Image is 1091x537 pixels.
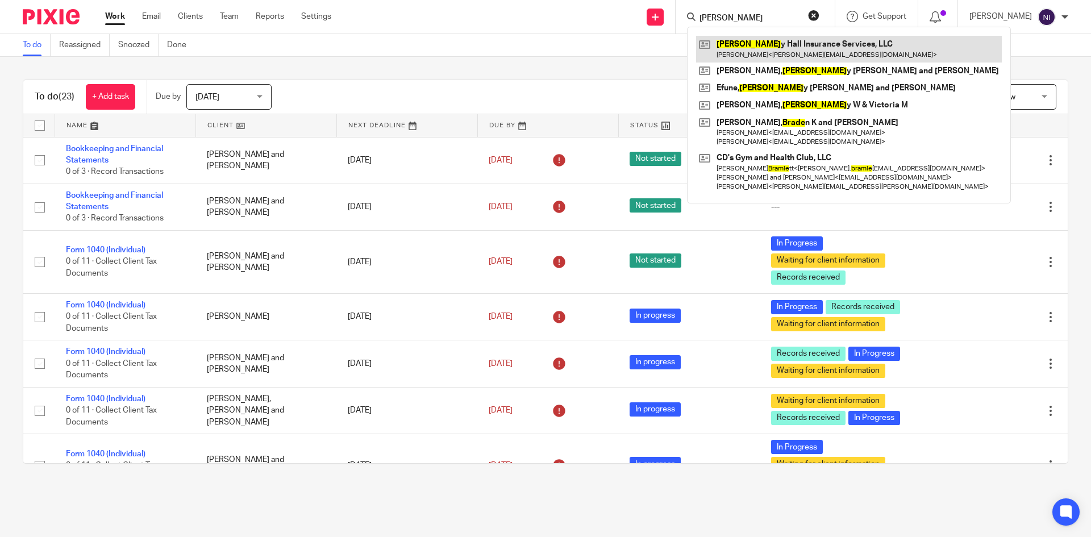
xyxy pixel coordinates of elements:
[771,440,823,454] span: In Progress
[35,91,74,103] h1: To do
[771,347,846,361] span: Records received
[489,360,513,368] span: [DATE]
[220,11,239,22] a: Team
[489,258,513,266] span: [DATE]
[23,9,80,24] img: Pixie
[195,387,336,434] td: [PERSON_NAME], [PERSON_NAME] and [PERSON_NAME]
[336,434,477,497] td: [DATE]
[630,402,681,417] span: In progress
[489,313,513,320] span: [DATE]
[86,84,135,110] a: + Add task
[630,198,681,213] span: Not started
[142,11,161,22] a: Email
[66,258,157,278] span: 0 of 11 · Collect Client Tax Documents
[771,253,885,268] span: Waiting for client information
[195,340,336,387] td: [PERSON_NAME] and [PERSON_NAME]
[336,387,477,434] td: [DATE]
[66,301,145,309] a: Form 1040 (Individual)
[771,270,846,285] span: Records received
[826,300,900,314] span: Records received
[66,406,157,426] span: 0 of 11 · Collect Client Tax Documents
[66,145,163,164] a: Bookkeeping and Financial Statements
[808,10,819,21] button: Clear
[848,347,900,361] span: In Progress
[969,11,1032,22] p: [PERSON_NAME]
[336,184,477,230] td: [DATE]
[66,246,145,254] a: Form 1040 (Individual)
[59,92,74,101] span: (23)
[66,192,163,211] a: Bookkeeping and Financial Statements
[771,236,823,251] span: In Progress
[195,137,336,184] td: [PERSON_NAME] and [PERSON_NAME]
[105,11,125,22] a: Work
[336,230,477,293] td: [DATE]
[195,434,336,497] td: [PERSON_NAME] and [PERSON_NAME]
[630,152,681,166] span: Not started
[489,156,513,164] span: [DATE]
[771,300,823,314] span: In Progress
[336,137,477,184] td: [DATE]
[178,11,203,22] a: Clients
[195,293,336,340] td: [PERSON_NAME]
[771,364,885,378] span: Waiting for client information
[195,230,336,293] td: [PERSON_NAME] and [PERSON_NAME]
[630,253,681,268] span: Not started
[771,411,846,425] span: Records received
[66,395,145,403] a: Form 1040 (Individual)
[66,450,145,458] a: Form 1040 (Individual)
[771,394,885,408] span: Waiting for client information
[59,34,110,56] a: Reassigned
[256,11,284,22] a: Reports
[1038,8,1056,26] img: svg%3E
[630,457,681,471] span: In progress
[167,34,195,56] a: Done
[66,348,145,356] a: Form 1040 (Individual)
[66,168,164,176] span: 0 of 3 · Record Transactions
[66,215,164,223] span: 0 of 3 · Record Transactions
[118,34,159,56] a: Snoozed
[23,34,51,56] a: To do
[848,411,900,425] span: In Progress
[771,317,885,331] span: Waiting for client information
[156,91,181,102] p: Due by
[489,406,513,414] span: [DATE]
[195,93,219,101] span: [DATE]
[698,14,801,24] input: Search
[630,355,681,369] span: In progress
[66,461,157,481] span: 0 of 11 · Collect Client Tax Documents
[771,201,915,213] div: ---
[66,360,157,380] span: 0 of 11 · Collect Client Tax Documents
[336,340,477,387] td: [DATE]
[489,461,513,469] span: [DATE]
[195,184,336,230] td: [PERSON_NAME] and [PERSON_NAME]
[630,309,681,323] span: In progress
[489,203,513,211] span: [DATE]
[771,457,885,471] span: Waiting for client information
[863,13,906,20] span: Get Support
[336,293,477,340] td: [DATE]
[66,313,157,332] span: 0 of 11 · Collect Client Tax Documents
[301,11,331,22] a: Settings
